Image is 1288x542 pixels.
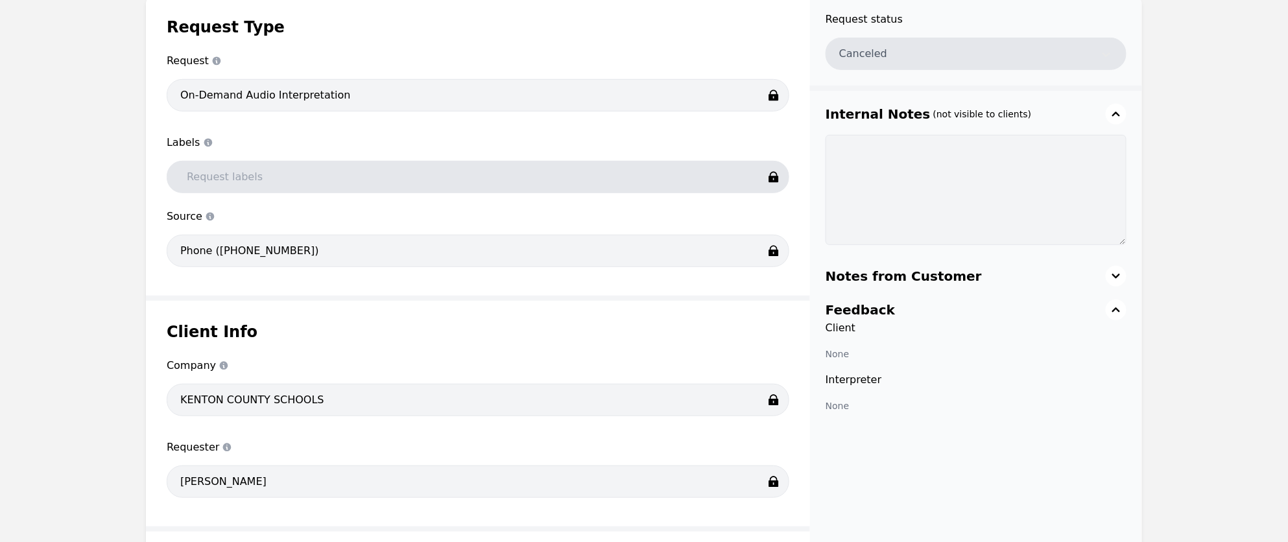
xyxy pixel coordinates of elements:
[826,372,1127,388] span: Interpreter
[167,135,789,150] span: Labels
[826,267,982,285] h3: Notes from Customer
[826,401,850,411] span: None
[826,349,850,359] span: None
[167,17,789,38] h1: Request Type
[167,322,789,342] h1: Client Info
[826,320,1127,336] span: Client
[167,53,789,69] span: Request
[167,209,789,224] span: Source
[933,108,1032,121] h3: (not visible to clients)
[167,358,789,373] span: Company
[826,105,931,123] h3: Internal Notes
[826,301,895,319] h3: Feedback
[826,12,1127,27] span: Request status
[167,440,789,455] span: Requester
